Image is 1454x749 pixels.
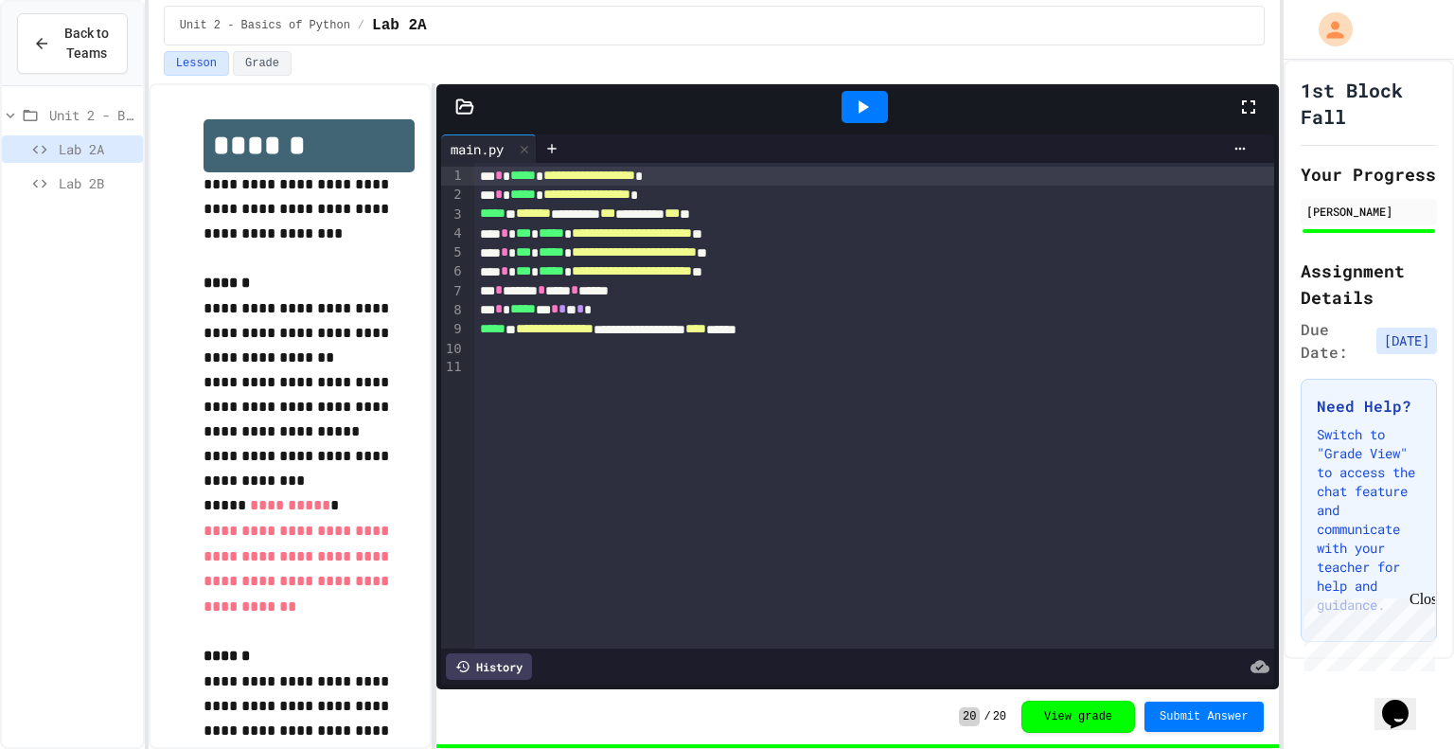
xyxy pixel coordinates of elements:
[441,134,537,163] div: main.py
[1301,318,1369,364] span: Due Date:
[1374,673,1435,730] iframe: chat widget
[1299,8,1357,51] div: My Account
[441,358,465,377] div: 11
[441,205,465,224] div: 3
[441,139,513,159] div: main.py
[17,13,128,74] button: Back to Teams
[441,167,465,186] div: 1
[49,105,135,125] span: Unit 2 - Basics of Python
[1160,709,1249,724] span: Submit Answer
[372,14,427,37] span: Lab 2A
[164,51,229,76] button: Lesson
[180,18,350,33] span: Unit 2 - Basics of Python
[993,709,1006,724] span: 20
[441,224,465,243] div: 4
[8,8,131,120] div: Chat with us now!Close
[1144,702,1264,732] button: Submit Answer
[441,243,465,262] div: 5
[1306,203,1431,220] div: [PERSON_NAME]
[441,282,465,301] div: 7
[358,18,364,33] span: /
[1021,701,1135,733] button: View grade
[441,186,465,205] div: 2
[1317,425,1421,615] p: Switch to "Grade View" to access the chat feature and communicate with your teacher for help and ...
[1301,77,1437,130] h1: 1st Block Fall
[446,653,532,680] div: History
[62,24,112,63] span: Back to Teams
[233,51,292,76] button: Grade
[441,262,465,281] div: 6
[1301,258,1437,311] h2: Assignment Details
[959,707,980,726] span: 20
[1297,591,1435,671] iframe: chat widget
[441,340,465,359] div: 10
[59,139,135,159] span: Lab 2A
[441,320,465,339] div: 9
[1317,395,1421,418] h3: Need Help?
[441,301,465,320] div: 8
[1301,161,1437,187] h2: Your Progress
[59,173,135,193] span: Lab 2B
[1376,328,1437,354] span: [DATE]
[984,709,990,724] span: /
